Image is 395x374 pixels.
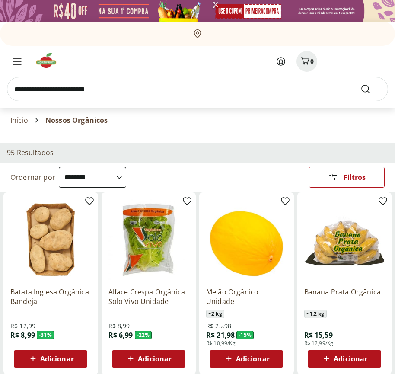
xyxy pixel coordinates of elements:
span: R$ 12,99/Kg [304,340,334,347]
button: Adicionar [112,350,185,368]
span: ~ 2 kg [206,310,224,318]
span: Adicionar [138,355,172,362]
span: R$ 21,98 [206,330,235,340]
label: Ordernar por [10,173,55,182]
a: Melão Orgânico Unidade [206,287,287,306]
button: Submit Search [360,84,381,94]
img: Hortifruti [35,52,64,69]
span: - 31 % [37,331,54,339]
button: Adicionar [210,350,283,368]
span: Nossos Orgânicos [45,116,108,124]
span: Filtros [344,174,366,181]
span: R$ 25,98 [206,322,231,330]
span: Adicionar [40,355,74,362]
img: Batata Inglesa Orgânica Bandeja [10,199,91,280]
img: Alface Crespa Orgânica Solo Vivo Unidade [108,199,189,280]
span: R$ 6,99 [108,330,133,340]
span: R$ 8,99 [10,330,35,340]
a: Batata Inglesa Orgânica Bandeja [10,287,91,306]
img: Melão Orgânico Unidade [206,199,287,280]
span: - 22 % [135,331,152,339]
span: R$ 8,99 [108,322,130,330]
button: Adicionar [308,350,381,368]
button: Adicionar [14,350,87,368]
img: Banana Prata Orgânica [304,199,385,280]
span: ~ 1,2 kg [304,310,327,318]
span: - 15 % [236,331,254,339]
button: Menu [7,51,28,72]
svg: Abrir Filtros [328,172,338,182]
span: R$ 15,59 [304,330,333,340]
span: Adicionar [236,355,270,362]
input: search [7,77,388,101]
button: Filtros [309,167,385,188]
span: R$ 12,99 [10,322,35,330]
button: Carrinho [296,51,317,72]
a: Banana Prata Orgânica [304,287,385,306]
span: Adicionar [334,355,367,362]
a: Início [10,116,28,124]
a: Alface Crespa Orgânica Solo Vivo Unidade [108,287,189,306]
span: R$ 10,99/Kg [206,340,236,347]
h2: 95 Resultados [7,148,54,157]
span: 0 [310,57,314,65]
